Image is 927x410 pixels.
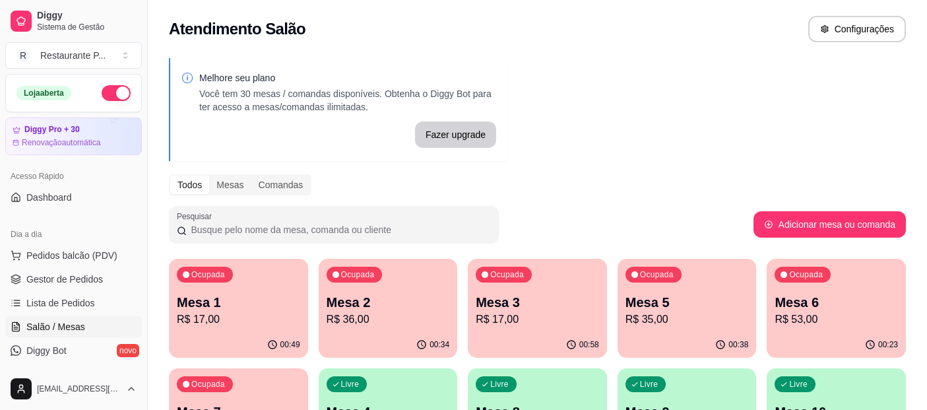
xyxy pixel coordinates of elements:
span: Gestor de Pedidos [26,273,103,286]
span: R [16,49,30,62]
span: [EMAIL_ADDRESS][DOMAIN_NAME] [37,384,121,394]
article: Renovação automática [22,137,100,148]
div: Mesas [209,176,251,194]
p: Livre [490,379,509,390]
p: Mesa 2 [327,293,450,312]
a: KDS [5,364,142,385]
a: Diggy Pro + 30Renovaçãoautomática [5,118,142,155]
p: R$ 17,00 [177,312,300,327]
p: Ocupada [191,379,225,390]
input: Pesquisar [187,223,491,236]
span: Sistema de Gestão [37,22,137,32]
p: R$ 17,00 [476,312,599,327]
span: Salão / Mesas [26,320,85,333]
button: Adicionar mesa ou comanda [753,211,906,238]
p: Mesa 5 [625,293,749,312]
p: Você tem 30 mesas / comandas disponíveis. Obtenha o Diggy Bot para ter acesso a mesas/comandas il... [199,87,496,114]
article: Diggy Pro + 30 [24,125,80,135]
p: Ocupada [341,269,375,280]
a: DiggySistema de Gestão [5,5,142,37]
p: Melhore seu plano [199,71,496,85]
p: Livre [640,379,658,390]
p: Livre [789,379,808,390]
p: R$ 53,00 [775,312,898,327]
p: 00:23 [878,339,898,350]
p: Mesa 3 [476,293,599,312]
a: Salão / Mesas [5,316,142,337]
p: 00:38 [728,339,748,350]
button: Select a team [5,42,142,69]
a: Dashboard [5,187,142,208]
div: Dia a dia [5,224,142,245]
p: 00:34 [430,339,449,350]
a: Diggy Botnovo [5,340,142,361]
p: Livre [341,379,360,390]
a: Gestor de Pedidos [5,269,142,290]
h2: Atendimento Salão [169,18,305,40]
button: OcupadaMesa 6R$ 53,0000:23 [767,259,906,358]
p: Ocupada [789,269,823,280]
label: Pesquisar [177,211,216,222]
p: Ocupada [640,269,674,280]
p: Mesa 1 [177,293,300,312]
div: Restaurante P ... [40,49,106,62]
button: Alterar Status [102,85,131,101]
div: Acesso Rápido [5,166,142,187]
div: Todos [170,176,209,194]
button: Configurações [808,16,906,42]
a: Lista de Pedidos [5,292,142,314]
span: Pedidos balcão (PDV) [26,249,117,262]
span: Lista de Pedidos [26,296,95,310]
div: Loja aberta [16,86,71,100]
p: 00:49 [280,339,300,350]
span: Diggy [37,10,137,22]
p: Ocupada [191,269,225,280]
button: OcupadaMesa 3R$ 17,0000:58 [468,259,607,358]
p: Mesa 6 [775,293,898,312]
button: [EMAIL_ADDRESS][DOMAIN_NAME] [5,373,142,405]
p: Ocupada [490,269,524,280]
button: OcupadaMesa 2R$ 36,0000:34 [319,259,458,358]
button: Fazer upgrade [415,121,496,148]
p: R$ 36,00 [327,312,450,327]
button: OcupadaMesa 5R$ 35,0000:38 [618,259,757,358]
span: Diggy Bot [26,344,67,357]
p: R$ 35,00 [625,312,749,327]
button: Pedidos balcão (PDV) [5,245,142,266]
button: OcupadaMesa 1R$ 17,0000:49 [169,259,308,358]
p: 00:58 [579,339,599,350]
div: Comandas [251,176,311,194]
span: Dashboard [26,191,72,204]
